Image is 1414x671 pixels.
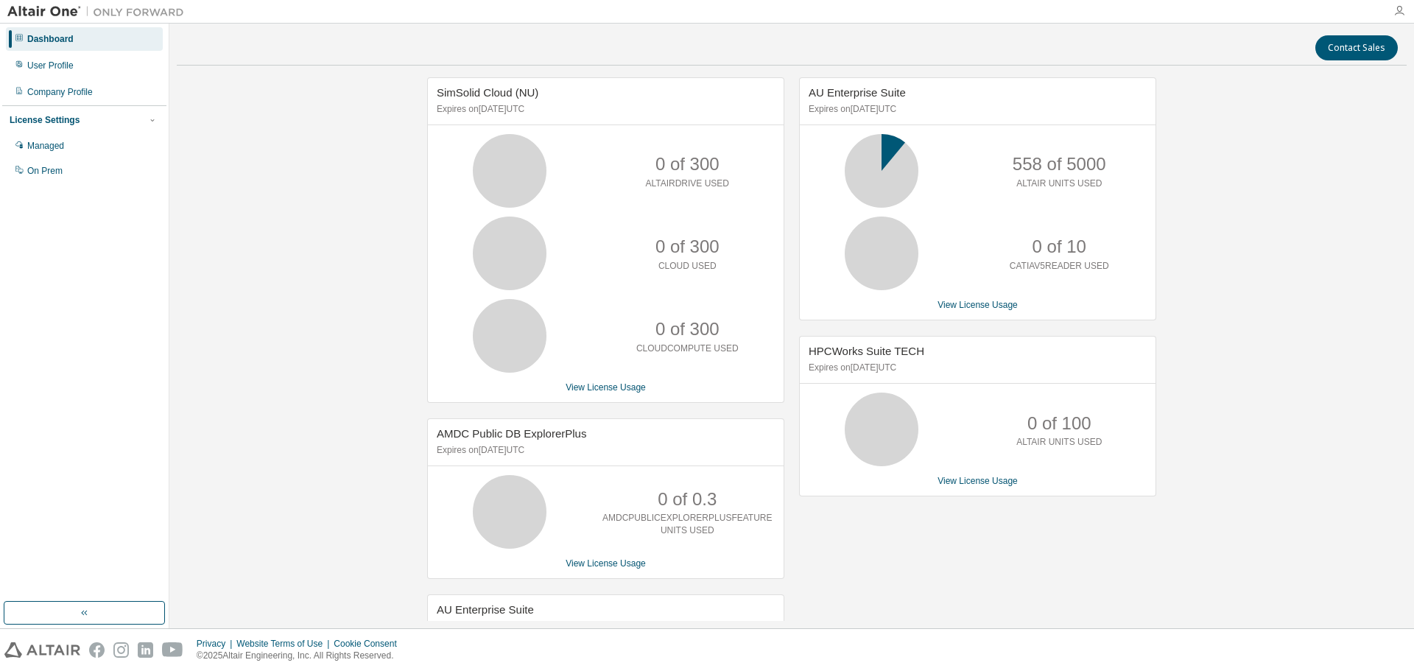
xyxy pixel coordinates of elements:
[645,178,729,190] p: ALTAIRDRIVE USED
[809,345,924,357] span: HPCWorks Suite TECH
[658,487,717,512] p: 0 of 0.3
[655,317,720,342] p: 0 of 300
[1027,411,1091,436] p: 0 of 100
[197,638,236,650] div: Privacy
[334,638,405,650] div: Cookie Consent
[809,86,906,99] span: AU Enterprise Suite
[566,558,646,569] a: View License Usage
[7,4,191,19] img: Altair One
[1016,178,1102,190] p: ALTAIR UNITS USED
[1016,436,1102,449] p: ALTAIR UNITS USED
[809,103,1143,116] p: Expires on [DATE] UTC
[4,642,80,658] img: altair_logo.svg
[938,476,1018,486] a: View License Usage
[1010,260,1109,273] p: CATIAV5READER USED
[655,234,720,259] p: 0 of 300
[162,642,183,658] img: youtube.svg
[809,362,1143,374] p: Expires on [DATE] UTC
[437,86,538,99] span: SimSolid Cloud (NU)
[1013,152,1106,177] p: 558 of 5000
[236,638,334,650] div: Website Terms of Use
[566,382,646,393] a: View License Usage
[938,300,1018,310] a: View License Usage
[27,60,74,71] div: User Profile
[636,342,739,355] p: CLOUDCOMPUTE USED
[658,260,717,273] p: CLOUD USED
[138,642,153,658] img: linkedin.svg
[437,103,771,116] p: Expires on [DATE] UTC
[437,603,534,616] span: AU Enterprise Suite
[89,642,105,658] img: facebook.svg
[113,642,129,658] img: instagram.svg
[437,444,771,457] p: Expires on [DATE] UTC
[197,650,406,662] p: © 2025 Altair Engineering, Inc. All Rights Reserved.
[1315,35,1398,60] button: Contact Sales
[27,140,64,152] div: Managed
[437,427,586,440] span: AMDC Public DB ExplorerPlus
[27,165,63,177] div: On Prem
[655,152,720,177] p: 0 of 300
[602,512,773,537] p: AMDCPUBLICEXPLORERPLUSFEATURE UNITS USED
[1033,234,1086,259] p: 0 of 10
[27,86,93,98] div: Company Profile
[437,620,771,633] p: Expires on [DATE] UTC
[10,114,80,126] div: License Settings
[27,33,74,45] div: Dashboard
